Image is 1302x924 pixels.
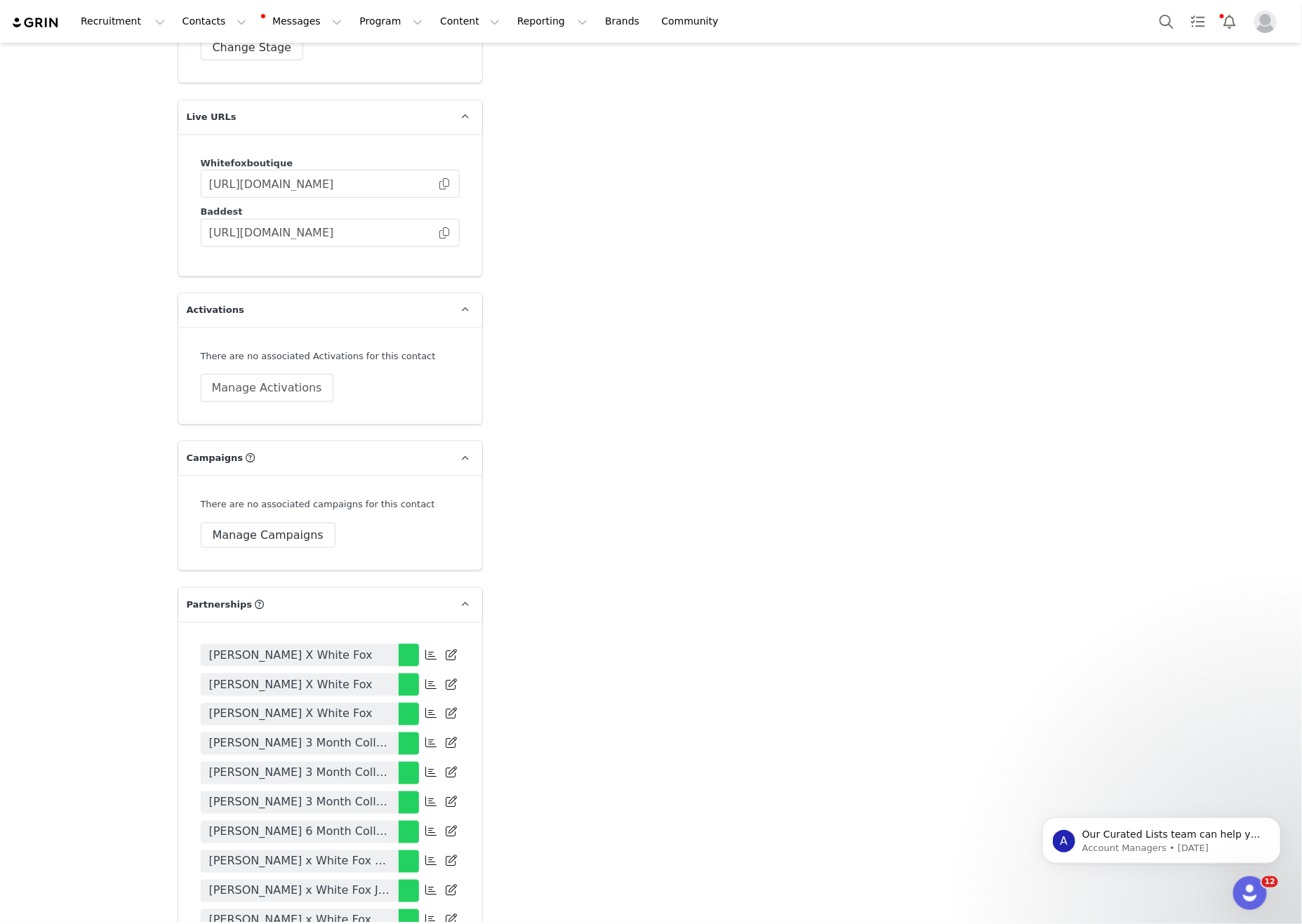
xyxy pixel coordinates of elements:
span: [PERSON_NAME] 3 Month Collaboration 21-22' [209,735,390,752]
button: Profile [1246,11,1291,33]
a: [PERSON_NAME] 3 Month Collaboration 21-22' [201,732,399,755]
a: [PERSON_NAME] 3 Month Collaboration 2022 [201,762,399,784]
button: Change Stage [201,35,304,60]
button: Recruitment [72,6,173,37]
a: Brands [597,6,652,37]
a: [PERSON_NAME] 6 Month Collaboration 2023 [201,821,399,843]
span: [PERSON_NAME] X White Fox [209,676,373,693]
span: [PERSON_NAME] 3 Month Collaboration 2022 [209,765,390,782]
span: Activations [187,303,244,317]
div: There are no associated campaigns for this contact [201,497,460,511]
img: grin logo [11,16,60,29]
div: There are no associated Activations for this contact [201,349,460,363]
span: [PERSON_NAME] x White Fox 6 Month Collaboration 2024 [209,853,390,870]
span: 12 [1262,876,1278,888]
span: [PERSON_NAME] X White Fox [209,706,373,723]
a: [PERSON_NAME] X White Fox [201,644,399,667]
span: [PERSON_NAME] 6 Month Collaboration 2023 [209,824,390,841]
button: Search [1151,6,1182,37]
span: Baddest [201,206,243,217]
button: Messages [255,6,350,37]
button: Content [432,6,508,37]
button: Program [351,6,431,37]
span: Campaigns [187,451,244,465]
a: [PERSON_NAME] X White Fox [201,703,399,725]
span: Partnerships [187,598,253,612]
img: placeholder-profile.jpg [1254,11,1277,33]
button: Reporting [509,6,596,37]
span: Live URLs [187,110,237,124]
iframe: Intercom notifications message [1021,788,1302,886]
span: [PERSON_NAME] x White Fox June Sale Contract 2024 [209,883,390,899]
button: Notifications [1214,6,1245,37]
span: [PERSON_NAME] 3 Month Collaboration 2023 [209,794,390,811]
button: Manage Activations [201,374,333,402]
span: [PERSON_NAME] X White Fox [209,647,373,664]
a: Tasks [1183,6,1214,37]
a: [PERSON_NAME] X White Fox [201,674,399,696]
iframe: Intercom live chat [1233,876,1267,910]
a: [PERSON_NAME] 3 Month Collaboration 2023 [201,791,399,814]
button: Contacts [174,6,255,37]
a: Community [653,6,733,37]
button: Manage Campaigns [201,523,336,548]
a: [PERSON_NAME] x White Fox 6 Month Collaboration 2024 [201,850,399,873]
a: [PERSON_NAME] x White Fox June Sale Contract 2024 [201,880,399,902]
span: Whitefoxboutique [201,158,293,168]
